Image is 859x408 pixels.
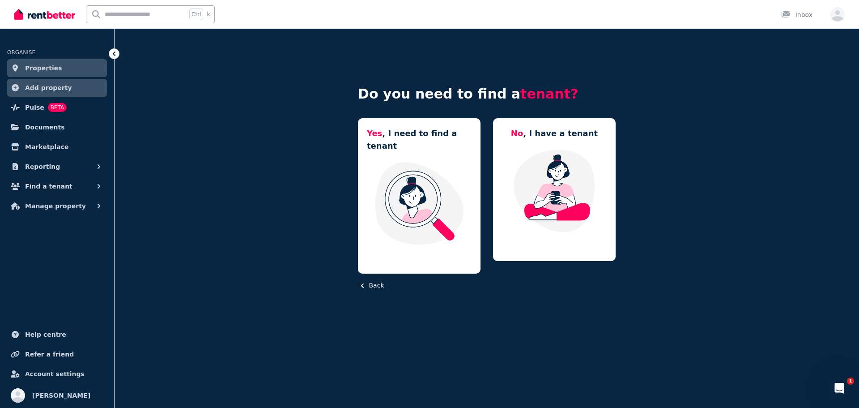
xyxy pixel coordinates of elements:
[7,118,107,136] a: Documents
[367,129,382,138] span: Yes
[25,82,72,93] span: Add property
[48,103,67,112] span: BETA
[207,11,210,18] span: k
[511,129,523,138] span: No
[847,378,854,385] span: 1
[7,99,107,116] a: PulseBETA
[367,161,472,245] img: I need a tenant
[25,369,85,379] span: Account settings
[7,158,107,176] button: Reporting
[7,365,107,383] a: Account settings
[25,181,72,192] span: Find a tenant
[7,138,107,156] a: Marketplace
[25,102,44,113] span: Pulse
[32,390,90,401] span: [PERSON_NAME]
[358,281,384,290] button: Back
[367,127,472,152] h5: , I need to find a tenant
[25,63,62,73] span: Properties
[25,122,65,133] span: Documents
[189,9,203,20] span: Ctrl
[25,161,60,172] span: Reporting
[7,345,107,363] a: Refer a friend
[7,49,35,56] span: ORGANISE
[781,10,812,19] div: Inbox
[502,149,607,233] img: Manage my property
[14,8,75,21] img: RentBetter
[829,378,850,399] iframe: Intercom live chat
[7,59,107,77] a: Properties
[511,127,598,140] h5: , I have a tenant
[7,197,107,215] button: Manage property
[25,349,74,360] span: Refer a friend
[25,201,86,211] span: Manage property
[7,177,107,195] button: Find a tenant
[520,86,578,102] span: tenant?
[25,329,66,340] span: Help centre
[7,326,107,344] a: Help centre
[25,142,68,152] span: Marketplace
[7,79,107,97] a: Add property
[358,86,616,102] h4: Do you need to find a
